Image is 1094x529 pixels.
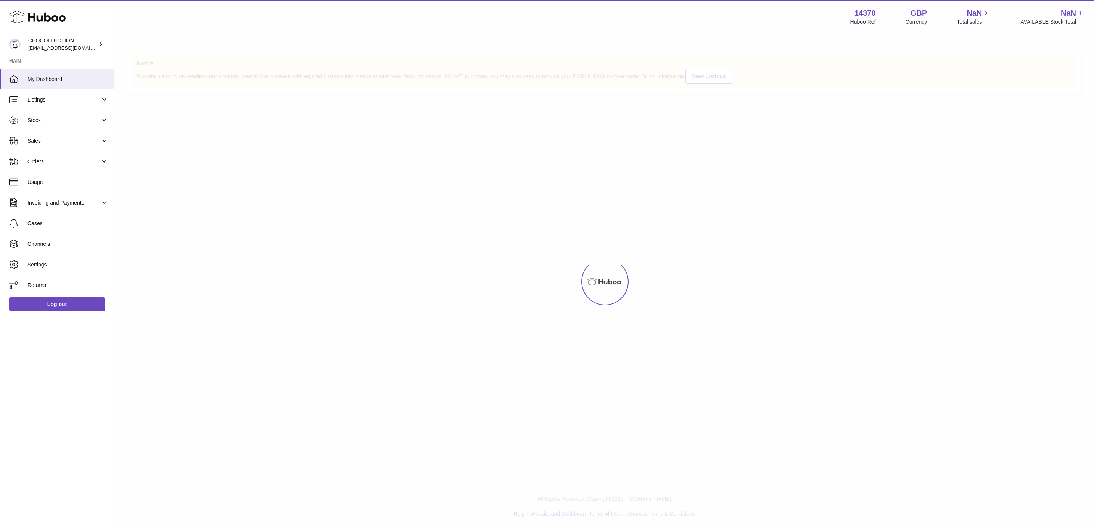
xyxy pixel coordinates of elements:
span: [EMAIL_ADDRESS][DOMAIN_NAME] [28,45,112,51]
div: Huboo Ref [850,18,876,26]
span: Sales [27,137,100,145]
div: Currency [906,18,927,26]
span: Settings [27,261,108,268]
strong: 14370 [854,8,876,18]
span: Invoicing and Payments [27,199,100,206]
span: Channels [27,240,108,248]
img: internalAdmin-14370@internal.huboo.com [9,39,21,50]
span: NaN [967,8,982,18]
span: Listings [27,96,100,103]
span: Usage [27,179,108,186]
span: NaN [1061,8,1076,18]
span: Returns [27,282,108,289]
span: AVAILABLE Stock Total [1020,18,1085,26]
a: NaN AVAILABLE Stock Total [1020,8,1085,26]
span: Cases [27,220,108,227]
strong: GBP [911,8,927,18]
span: Total sales [957,18,991,26]
a: NaN Total sales [957,8,991,26]
span: Stock [27,117,100,124]
span: Orders [27,158,100,165]
span: My Dashboard [27,76,108,83]
a: Log out [9,297,105,311]
div: CEOCOLLECTION [28,37,97,52]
